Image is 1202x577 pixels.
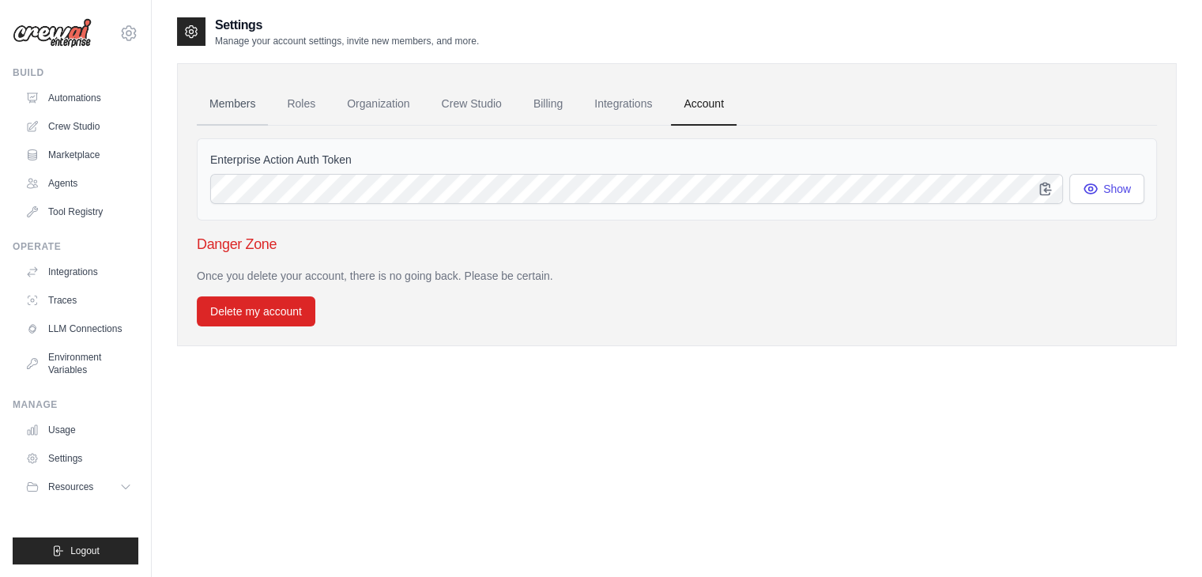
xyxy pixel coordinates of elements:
h2: Settings [215,16,479,35]
p: Once you delete your account, there is no going back. Please be certain. [197,268,1157,284]
a: Tool Registry [19,199,138,224]
a: Account [671,83,737,126]
a: Roles [274,83,328,126]
p: Manage your account settings, invite new members, and more. [215,35,479,47]
a: Integrations [19,259,138,285]
a: Traces [19,288,138,313]
a: Integrations [582,83,665,126]
img: Logo [13,18,92,48]
a: Agents [19,171,138,196]
button: Logout [13,537,138,564]
a: LLM Connections [19,316,138,341]
a: Marketplace [19,142,138,168]
button: Delete my account [197,296,315,326]
button: Show [1069,174,1144,204]
h3: Danger Zone [197,233,1157,255]
button: Resources [19,474,138,500]
span: Logout [70,545,100,557]
a: Environment Variables [19,345,138,383]
a: Crew Studio [429,83,514,126]
div: Build [13,66,138,79]
a: Members [197,83,268,126]
a: Crew Studio [19,114,138,139]
a: Settings [19,446,138,471]
div: Operate [13,240,138,253]
a: Organization [334,83,422,126]
label: Enterprise Action Auth Token [210,152,1144,168]
div: Manage [13,398,138,411]
a: Billing [521,83,575,126]
span: Resources [48,481,93,493]
a: Automations [19,85,138,111]
a: Usage [19,417,138,443]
